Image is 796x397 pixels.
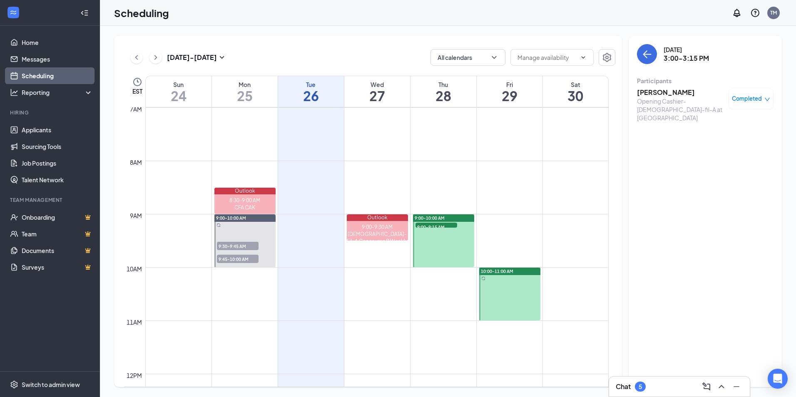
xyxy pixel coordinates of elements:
[599,49,615,66] button: Settings
[490,53,498,62] svg: ChevronDown
[732,94,762,103] span: Completed
[481,276,485,280] svg: Sync
[132,77,142,87] svg: Clock
[580,54,587,61] svg: ChevronDown
[637,44,657,64] button: back-button
[477,76,542,107] a: August 29, 2025
[602,52,612,62] svg: Settings
[410,76,476,107] a: August 28, 2025
[750,8,760,18] svg: QuestionInfo
[664,45,709,54] div: [DATE]
[22,242,93,259] a: DocumentsCrown
[146,89,211,103] h1: 24
[146,80,211,89] div: Sun
[716,382,726,392] svg: ChevronUp
[10,380,18,389] svg: Settings
[22,209,93,226] a: OnboardingCrown
[132,87,142,95] span: EST
[216,215,246,221] span: 9:00-10:00 AM
[347,214,408,221] div: Outlook
[128,158,144,167] div: 8am
[217,255,259,263] span: 9:45-10:00 AM
[715,380,728,393] button: ChevronUp
[278,76,344,107] a: August 26, 2025
[344,76,410,107] a: August 27, 2025
[114,6,169,20] h1: Scheduling
[347,223,408,231] div: 9:00-9:30 AM
[543,76,609,107] a: August 30, 2025
[152,52,160,62] svg: ChevronRight
[22,259,93,275] a: SurveysCrown
[22,138,93,155] a: Sourcing Tools
[22,34,93,51] a: Home
[637,77,774,85] div: Participants
[10,109,91,116] div: Hiring
[415,223,457,231] span: 9:00-9:15 AM
[125,318,144,327] div: 11am
[730,380,743,393] button: Minimize
[216,223,221,227] svg: Sync
[344,89,410,103] h1: 27
[637,88,724,97] h3: [PERSON_NAME]
[22,226,93,242] a: TeamCrown
[149,51,162,64] button: ChevronRight
[415,215,445,221] span: 9:00-10:00 AM
[344,80,410,89] div: Wed
[764,97,770,102] span: down
[410,89,476,103] h1: 28
[770,9,777,16] div: TM
[278,80,344,89] div: Tue
[10,196,91,203] div: Team Management
[22,122,93,138] a: Applicants
[22,380,80,389] div: Switch to admin view
[128,211,144,220] div: 9am
[639,383,642,390] div: 5
[217,242,259,250] span: 9:30-9:45 AM
[410,80,476,89] div: Thu
[167,53,217,62] h3: [DATE] - [DATE]
[214,197,276,204] div: 8:30-9:00 AM
[701,382,711,392] svg: ComposeMessage
[128,104,144,114] div: 7am
[22,51,93,67] a: Messages
[278,89,344,103] h1: 26
[130,51,143,64] button: ChevronLeft
[22,171,93,188] a: Talent Network
[22,88,93,97] div: Reporting
[80,9,89,17] svg: Collapse
[9,8,17,17] svg: WorkstreamLogo
[477,80,542,89] div: Fri
[217,52,227,62] svg: SmallChevronDown
[642,49,652,59] svg: ArrowLeft
[430,49,505,66] button: All calendarsChevronDown
[212,80,278,89] div: Mon
[125,371,144,380] div: 12pm
[214,204,276,211] div: CFA CAK
[132,52,141,62] svg: ChevronLeft
[768,369,788,389] div: Open Intercom Messenger
[212,89,278,103] h1: 25
[731,382,741,392] svg: Minimize
[347,231,408,252] div: [DEMOGRAPHIC_DATA]-Fil-A Concourse B Weekly Construction Meeting
[477,89,542,103] h1: 29
[22,155,93,171] a: Job Postings
[214,188,276,194] div: Outlook
[664,54,709,63] h3: 3:00-3:15 PM
[543,89,609,103] h1: 30
[10,88,18,97] svg: Analysis
[146,76,211,107] a: August 24, 2025
[125,264,144,273] div: 10am
[543,80,609,89] div: Sat
[212,76,278,107] a: August 25, 2025
[732,8,742,18] svg: Notifications
[616,382,631,391] h3: Chat
[481,268,513,274] span: 10:00-11:00 AM
[637,97,724,122] div: Opening Cashier- [DEMOGRAPHIC_DATA]-fil-A at [GEOGRAPHIC_DATA]
[517,53,577,62] input: Manage availability
[22,67,93,84] a: Scheduling
[700,380,713,393] button: ComposeMessage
